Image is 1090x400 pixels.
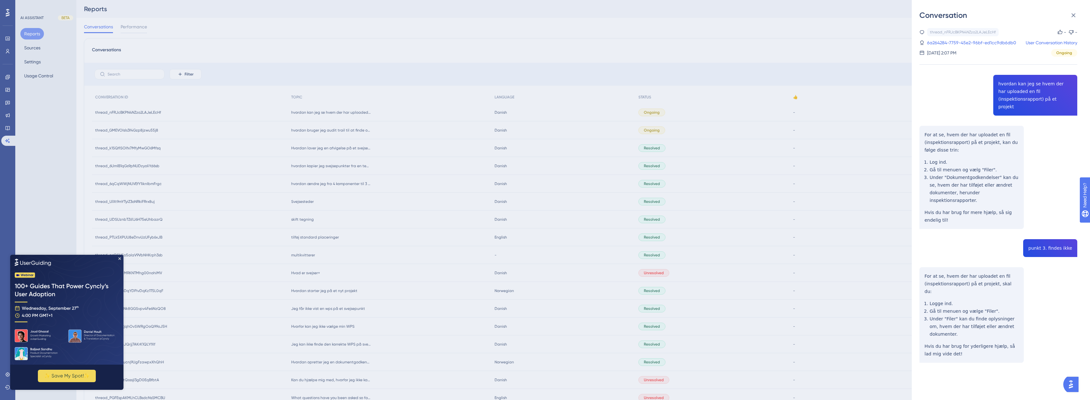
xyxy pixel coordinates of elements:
[1026,39,1077,46] a: User Conversation History
[1056,50,1072,55] span: Ongoing
[1075,28,1077,36] div: -
[108,3,111,5] div: Close Preview
[1063,375,1082,394] iframe: UserGuiding AI Assistant Launcher
[930,30,996,35] div: thread_nFRJcBKPN4NZzo2LAJeLEcHf
[15,2,40,9] span: Need Help?
[1064,28,1066,36] div: -
[927,49,956,57] div: [DATE] 2:07 PM
[919,10,1082,20] div: Conversation
[28,115,86,127] button: ✨ Save My Spot!✨
[927,39,1016,46] a: 6a264284-7759-45e2-96bf-ed1cc9db6db0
